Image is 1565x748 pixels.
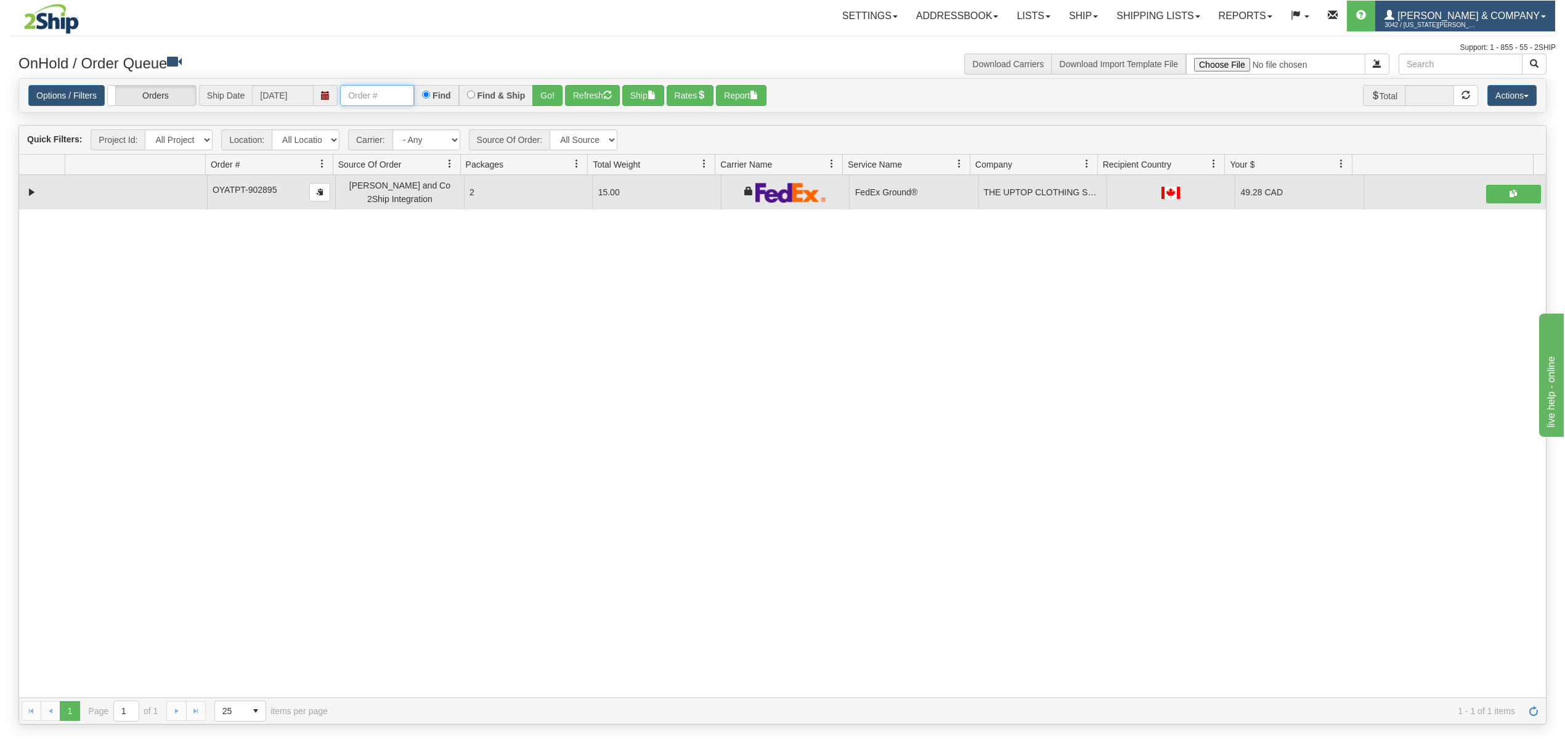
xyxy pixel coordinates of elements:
button: Refresh [565,85,620,106]
button: Rates [667,85,714,106]
td: FedEx Ground® [849,175,978,209]
div: live help - online [9,7,114,22]
img: logo3042.jpg [9,3,94,35]
span: Company [975,158,1012,171]
a: Recipient Country filter column settings [1203,153,1224,174]
a: Download Import Template File [1059,59,1178,69]
a: Options / Filters [28,85,105,106]
span: Recipient Country [1103,158,1171,171]
a: Your $ filter column settings [1331,153,1352,174]
button: Shipping Documents [1486,185,1541,203]
a: Service Name filter column settings [949,153,970,174]
h3: OnHold / Order Queue [18,54,773,71]
span: Page 1 [60,701,79,721]
span: Source Of Order: [469,129,550,150]
span: Page of 1 [89,701,158,722]
a: Collapse [24,185,39,200]
a: Carrier Name filter column settings [821,153,842,174]
img: FedEx Express® [755,182,826,203]
span: Your $ [1230,158,1254,171]
button: Actions [1487,85,1537,106]
span: Total Weight [593,158,640,171]
label: Orders [108,86,196,106]
td: THE UPTOP CLOTHING SHOP [978,175,1107,209]
a: Shipping lists [1107,1,1209,31]
input: Order # [340,85,414,106]
span: 3042 / [US_STATE][PERSON_NAME] [1384,19,1477,31]
span: select [246,701,266,721]
a: Packages filter column settings [566,153,587,174]
span: Carrier Name [720,158,772,171]
a: Total Weight filter column settings [694,153,715,174]
span: Service Name [848,158,902,171]
label: Find & Ship [478,91,526,100]
span: [PERSON_NAME] & Company [1394,10,1540,21]
a: Settings [833,1,907,31]
div: [PERSON_NAME] and Co 2Ship Integration [341,179,458,206]
span: OYATPT-902895 [213,185,277,195]
label: Find [433,91,451,100]
span: 15.00 [598,187,620,197]
a: Ship [1060,1,1107,31]
a: Reports [1209,1,1282,31]
label: Quick Filters: [27,133,82,145]
td: 49.28 CAD [1235,175,1364,209]
span: Project Id: [91,129,145,150]
span: 2 [469,187,474,197]
div: grid toolbar [19,126,1546,155]
button: Search [1522,54,1547,75]
a: Refresh [1524,701,1543,721]
span: Order # [211,158,240,171]
span: 1 - 1 of 1 items [345,706,1515,716]
span: 25 [222,705,238,717]
input: Page 1 [114,701,139,721]
span: Source Of Order [338,158,402,171]
a: Source Of Order filter column settings [439,153,460,174]
a: Company filter column settings [1076,153,1097,174]
img: CA [1161,187,1180,199]
span: Packages [466,158,503,171]
a: [PERSON_NAME] & Company 3042 / [US_STATE][PERSON_NAME] [1375,1,1555,31]
span: Ship Date [199,85,252,106]
button: Copy to clipboard [309,183,330,201]
span: Carrier: [348,129,392,150]
a: Order # filter column settings [312,153,333,174]
a: Download Carriers [972,59,1044,69]
a: Addressbook [907,1,1008,31]
span: Total [1363,85,1405,106]
button: Go! [532,85,563,106]
div: Support: 1 - 855 - 55 - 2SHIP [9,43,1556,53]
a: Lists [1007,1,1059,31]
input: Import [1186,54,1365,75]
span: items per page [214,701,328,722]
input: Search [1399,54,1522,75]
span: Page sizes drop down [214,701,266,722]
span: Location: [221,129,272,150]
button: Ship [622,85,664,106]
iframe: chat widget [1537,311,1564,437]
button: Report [716,85,766,106]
